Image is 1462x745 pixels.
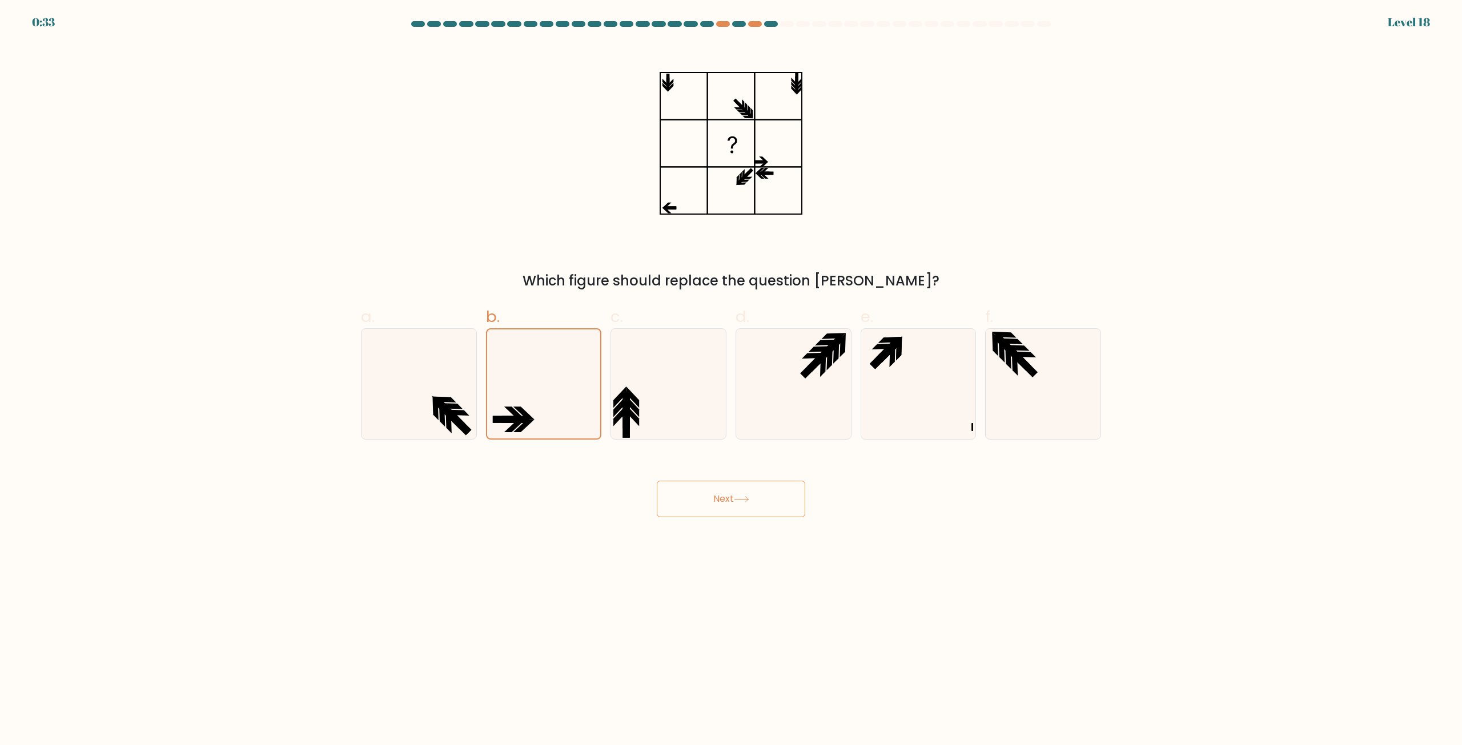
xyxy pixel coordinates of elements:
[486,305,500,328] span: b.
[861,305,873,328] span: e.
[368,271,1094,291] div: Which figure should replace the question [PERSON_NAME]?
[657,481,805,517] button: Next
[1388,14,1430,31] div: Level 18
[361,305,375,328] span: a.
[985,305,993,328] span: f.
[32,14,55,31] div: 0:33
[736,305,749,328] span: d.
[610,305,623,328] span: c.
